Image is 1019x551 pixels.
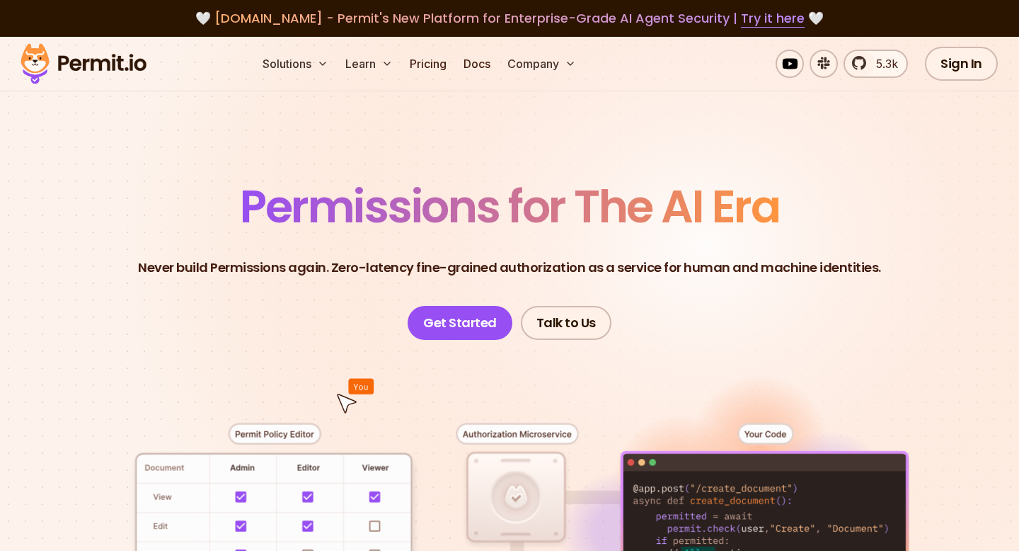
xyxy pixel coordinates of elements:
[404,50,452,78] a: Pricing
[502,50,582,78] button: Company
[408,306,512,340] a: Get Started
[138,258,881,278] p: Never build Permissions again. Zero-latency fine-grained authorization as a service for human and...
[868,55,898,72] span: 5.3k
[214,9,805,27] span: [DOMAIN_NAME] - Permit's New Platform for Enterprise-Grade AI Agent Security |
[34,8,985,28] div: 🤍 🤍
[257,50,334,78] button: Solutions
[844,50,908,78] a: 5.3k
[925,47,998,81] a: Sign In
[521,306,611,340] a: Talk to Us
[240,175,779,238] span: Permissions for The AI Era
[741,9,805,28] a: Try it here
[14,40,153,88] img: Permit logo
[340,50,398,78] button: Learn
[458,50,496,78] a: Docs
